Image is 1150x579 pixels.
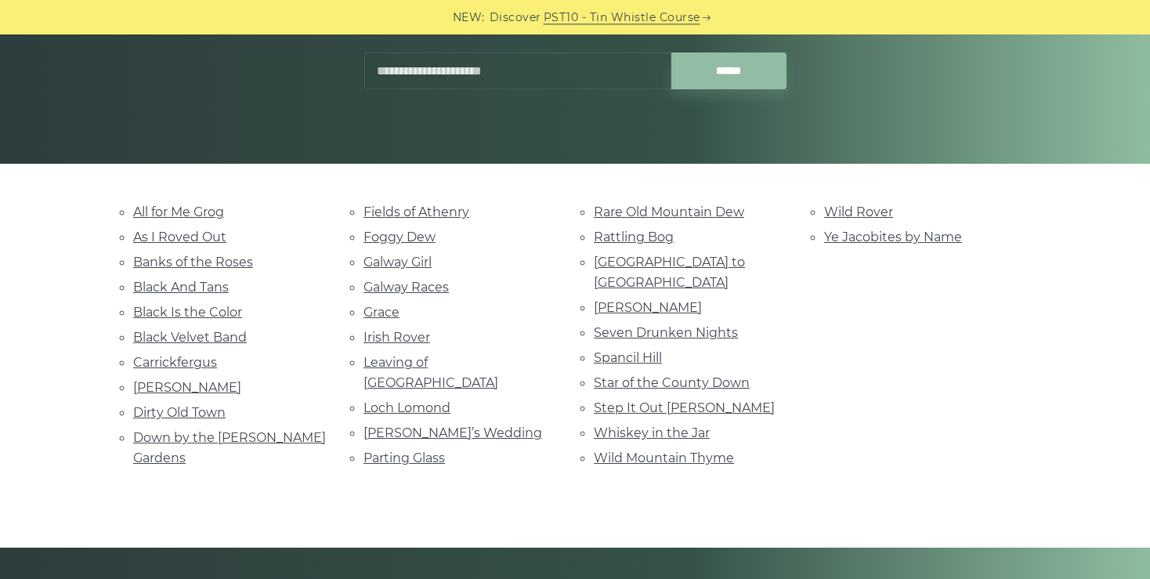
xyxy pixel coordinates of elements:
[133,280,229,295] a: Black And Tans
[594,451,734,465] a: Wild Mountain Thyme
[594,425,710,440] a: Whiskey in the Jar
[490,9,541,27] span: Discover
[133,430,326,465] a: Down by the [PERSON_NAME] Gardens
[594,255,745,290] a: [GEOGRAPHIC_DATA] to [GEOGRAPHIC_DATA]
[133,355,217,370] a: Carrickfergus
[363,400,450,415] a: Loch Lomond
[824,204,893,219] a: Wild Rover
[133,330,247,345] a: Black Velvet Band
[453,9,485,27] span: NEW:
[594,400,775,415] a: Step It Out [PERSON_NAME]
[363,355,498,390] a: Leaving of [GEOGRAPHIC_DATA]
[133,230,226,244] a: As I Roved Out
[594,230,674,244] a: Rattling Bog
[133,305,242,320] a: Black Is the Color
[363,230,436,244] a: Foggy Dew
[594,350,662,365] a: Spancil Hill
[594,375,750,390] a: Star of the County Down
[363,204,469,219] a: Fields of Athenry
[363,305,400,320] a: Grace
[363,451,445,465] a: Parting Glass
[824,230,962,244] a: Ye Jacobites by Name
[363,330,430,345] a: Irish Rover
[594,204,744,219] a: Rare Old Mountain Dew
[363,425,542,440] a: [PERSON_NAME]’s Wedding
[133,255,253,270] a: Banks of the Roses
[133,204,224,219] a: All for Me Grog
[544,9,700,27] a: PST10 - Tin Whistle Course
[133,380,241,395] a: [PERSON_NAME]
[363,255,432,270] a: Galway Girl
[363,280,449,295] a: Galway Races
[594,300,702,315] a: [PERSON_NAME]
[594,325,738,340] a: Seven Drunken Nights
[133,405,226,420] a: Dirty Old Town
